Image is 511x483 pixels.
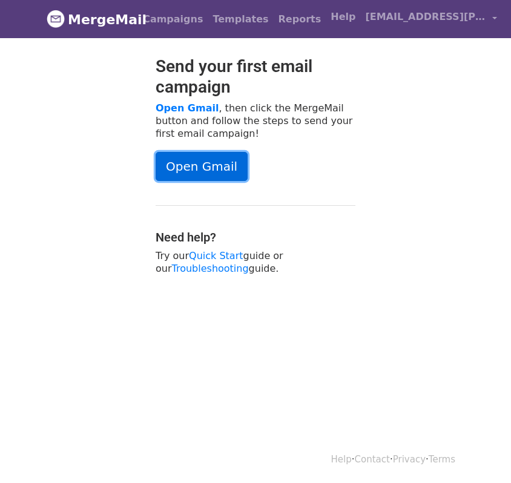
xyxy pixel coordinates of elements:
a: Help [326,5,360,29]
a: Terms [429,454,455,465]
a: Troubleshooting [172,263,249,274]
span: [EMAIL_ADDRESS][PERSON_NAME][DOMAIN_NAME] [365,10,486,24]
p: , then click the MergeMail button and follow the steps to send your first email campaign! [156,102,355,140]
iframe: Chat Widget [450,425,511,483]
a: Campaigns [138,7,208,31]
p: Try our guide or our guide. [156,249,355,275]
a: Open Gmail [156,152,248,181]
a: Quick Start [189,250,243,261]
a: Templates [208,7,273,31]
a: Privacy [393,454,426,465]
a: Reports [274,7,326,31]
h2: Send your first email campaign [156,56,355,97]
a: MergeMail [47,7,128,32]
a: Contact [355,454,390,465]
a: Help [331,454,352,465]
a: Open Gmail [156,102,219,114]
img: MergeMail logo [47,10,65,28]
a: [EMAIL_ADDRESS][PERSON_NAME][DOMAIN_NAME] [360,5,502,33]
h4: Need help? [156,230,355,245]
